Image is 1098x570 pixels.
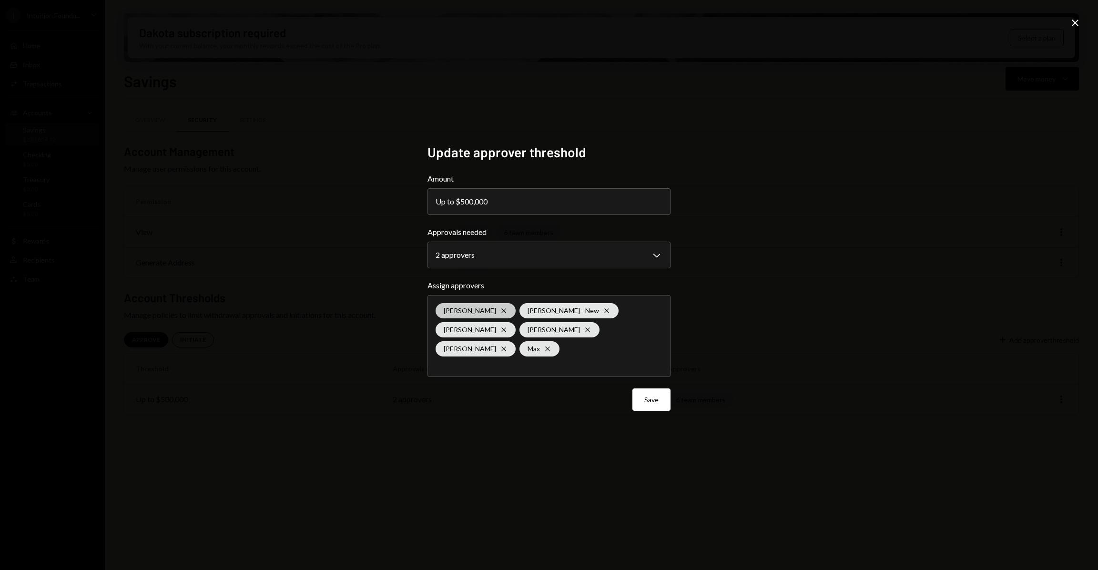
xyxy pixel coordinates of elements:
button: Amount [427,188,671,215]
button: Approvals needed [427,242,671,268]
div: [PERSON_NAME] [436,322,516,337]
div: [PERSON_NAME] - New [519,303,619,318]
label: Amount [427,173,671,184]
label: Approvals needed [427,226,671,238]
button: Save [632,388,671,411]
div: [PERSON_NAME] [436,341,516,356]
div: [PERSON_NAME] [436,303,516,318]
div: Max [519,341,559,356]
label: Assign approvers [427,280,671,291]
h2: Update approver threshold [427,143,671,162]
div: [PERSON_NAME] [519,322,600,337]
